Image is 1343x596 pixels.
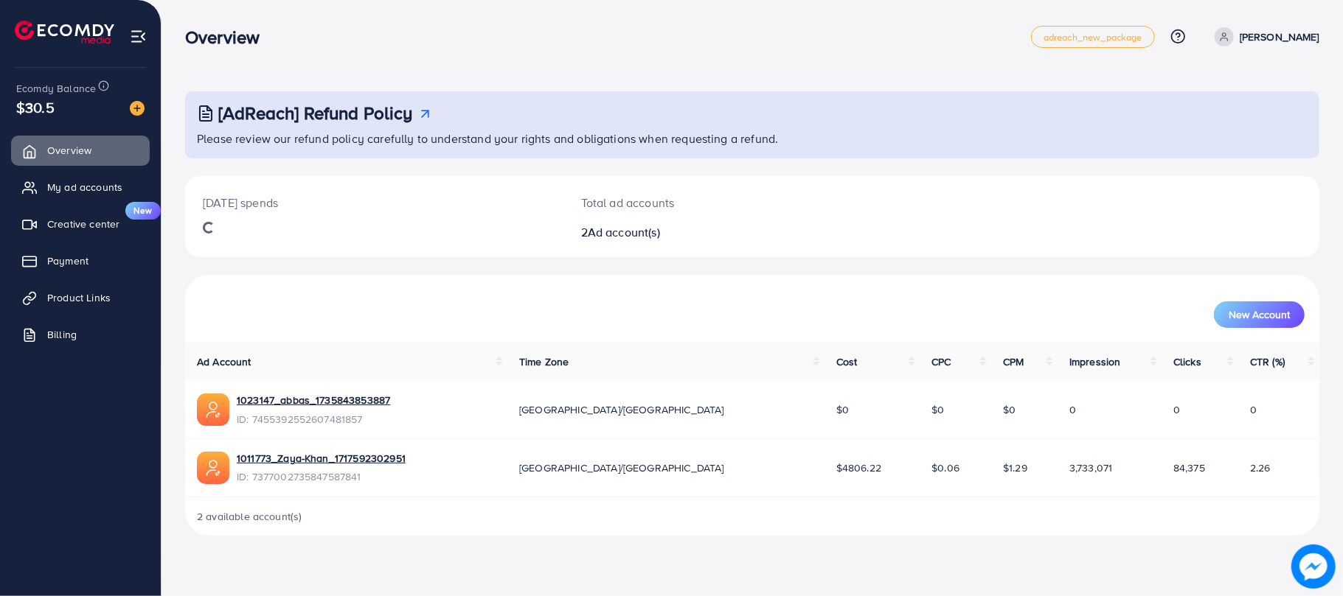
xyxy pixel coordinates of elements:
span: 0 [1069,402,1076,417]
a: 1011773_Zaya-Khan_1717592302951 [237,451,406,466]
a: [PERSON_NAME] [1209,27,1319,46]
span: 0 [1250,402,1257,417]
span: $1.29 [1003,460,1027,475]
img: ic-ads-acc.e4c84228.svg [197,393,229,426]
a: Product Links [11,283,150,312]
span: $0.06 [931,460,959,475]
span: [GEOGRAPHIC_DATA]/[GEOGRAPHIC_DATA] [519,460,724,475]
img: ic-ads-acc.e4c84228.svg [197,452,229,484]
span: Billing [47,327,77,342]
span: $30.5 [16,97,55,118]
h3: Overview [185,27,271,48]
img: logo [15,21,114,43]
p: Please review our refund policy carefully to understand your rights and obligations when requesti... [197,130,1311,147]
span: adreach_new_package [1044,32,1142,42]
span: Product Links [47,290,111,305]
a: Creative centerNew [11,209,150,239]
span: New Account [1229,309,1290,320]
p: Total ad accounts [581,194,830,211]
span: 2.26 [1250,460,1271,475]
span: Ad account(s) [588,224,660,240]
a: Payment [11,246,150,276]
span: New [125,202,161,220]
span: $4806.22 [836,460,881,475]
span: Ad Account [197,354,251,369]
button: New Account [1214,301,1305,328]
span: Payment [47,253,89,268]
img: menu [130,28,147,45]
span: Clicks [1173,354,1201,369]
span: Time Zone [519,354,569,369]
span: $0 [1003,402,1016,417]
h3: [AdReach] Refund Policy [218,102,413,124]
p: [DATE] spends [203,194,546,211]
a: Billing [11,320,150,349]
p: [PERSON_NAME] [1240,28,1319,46]
span: $0 [931,402,944,417]
span: Creative center [47,217,119,231]
span: My ad accounts [47,180,122,194]
span: $0 [836,402,849,417]
span: [GEOGRAPHIC_DATA]/[GEOGRAPHIC_DATA] [519,402,724,417]
span: CPC [931,354,951,369]
a: My ad accounts [11,172,150,202]
span: Overview [47,143,91,158]
span: CPM [1003,354,1024,369]
h2: 2 [581,225,830,239]
span: Ecomdy Balance [16,81,96,96]
span: CTR (%) [1250,354,1285,369]
a: 1023147_abbas_1735843853887 [237,393,390,407]
img: image [130,101,145,116]
span: Impression [1069,354,1121,369]
span: 84,375 [1173,460,1205,475]
a: Overview [11,136,150,165]
span: Cost [836,354,858,369]
a: adreach_new_package [1031,26,1155,48]
img: image [1291,544,1336,589]
span: ID: 7377002735847587841 [237,469,406,484]
span: 0 [1173,402,1180,417]
span: 3,733,071 [1069,460,1112,475]
span: 2 available account(s) [197,509,302,524]
span: ID: 7455392552607481857 [237,412,390,427]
